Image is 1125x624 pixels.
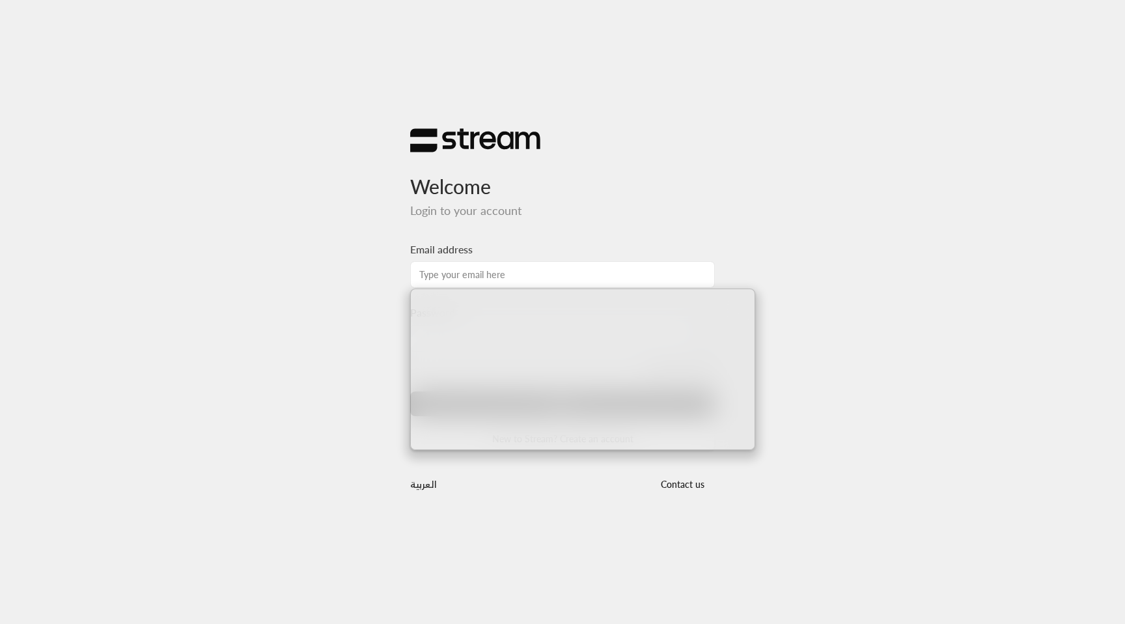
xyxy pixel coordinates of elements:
[410,204,715,218] h5: Login to your account
[410,242,473,257] label: Email address
[410,128,540,153] img: Stream Logo
[410,153,715,198] h3: Welcome
[650,472,715,496] button: Contact us
[410,261,715,288] input: Type your email here
[410,472,437,496] a: العربية
[650,479,715,490] a: Contact us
